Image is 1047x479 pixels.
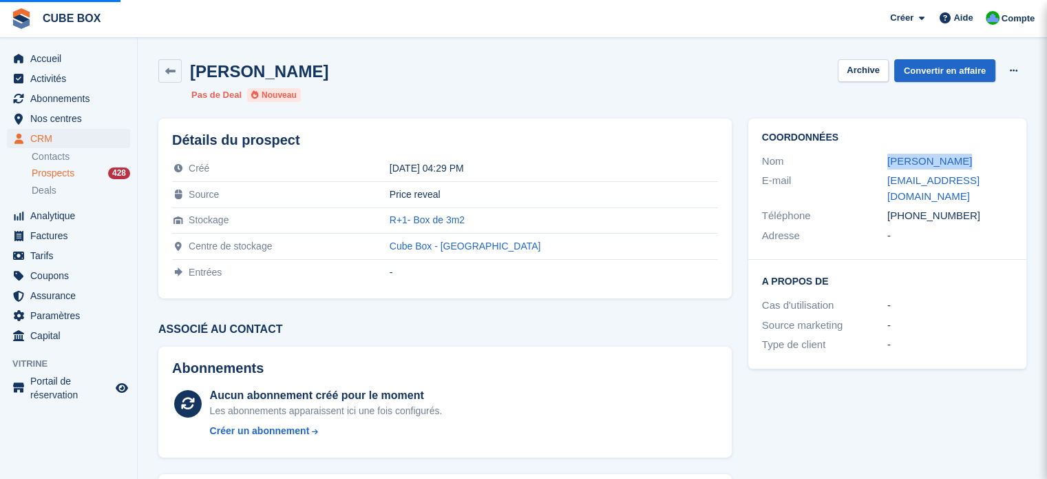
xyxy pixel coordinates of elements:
a: menu [7,374,130,402]
div: Les abonnements apparaissent ici une fois configurés. [210,404,443,418]
span: Assurance [30,286,113,305]
span: Compte [1002,12,1035,26]
h2: A propos de [762,274,1013,287]
a: Deals [32,183,130,198]
span: Coupons [30,266,113,285]
div: [DATE] 04:29 PM [390,163,718,174]
div: Aucun abonnement créé pour le moment [210,387,443,404]
div: - [887,298,1013,314]
a: menu [7,326,130,345]
a: menu [7,226,130,245]
a: menu [7,129,130,148]
img: Cube Box [986,11,1000,25]
span: Deals [32,184,56,197]
h2: Détails du prospect [172,132,718,148]
a: CUBE BOX [37,7,106,30]
a: Cube Box - [GEOGRAPHIC_DATA] [390,241,541,252]
a: menu [7,286,130,305]
div: Créer un abonnement [210,424,310,438]
a: Créer un abonnement [210,424,443,438]
a: Convertir en affaire [894,59,995,82]
div: Type de client [762,337,887,353]
a: menu [7,206,130,225]
h3: Associé au contact [158,323,732,336]
a: Contacts [32,150,130,163]
div: Nom [762,154,887,170]
span: Créer [890,11,913,25]
div: Source marketing [762,318,887,334]
span: Créé [189,163,209,174]
div: - [887,337,1013,353]
span: Accueil [30,49,113,68]
button: Archive [838,59,889,82]
div: Téléphone [762,208,887,224]
span: Vitrine [12,357,137,371]
a: menu [7,109,130,128]
span: Portail de réservation [30,374,113,402]
h2: [PERSON_NAME] [190,62,328,81]
span: Aide [953,11,973,25]
span: Tarifs [30,246,113,265]
div: Price reveal [390,189,718,200]
span: Activités [30,69,113,88]
span: Entrées [189,267,222,278]
a: menu [7,69,130,88]
div: - [390,267,718,278]
span: Prospects [32,167,74,180]
h2: Coordonnées [762,132,1013,143]
a: Prospects 428 [32,166,130,181]
a: [PERSON_NAME] [887,155,972,167]
a: menu [7,266,130,285]
a: [EMAIL_ADDRESS][DOMAIN_NAME] [887,174,980,202]
a: menu [7,306,130,325]
span: Paramètres [30,306,113,325]
div: Cas d'utilisation [762,298,887,314]
div: E-mail [762,173,887,204]
h2: Abonnements [172,360,718,376]
div: 428 [108,167,130,179]
li: Pas de Deal [191,88,242,102]
a: menu [7,89,130,108]
a: Boutique d'aperçu [114,380,130,396]
a: R+1- Box de 3m2 [390,214,465,225]
span: Nos centres [30,109,113,128]
span: Factures [30,226,113,245]
span: Source [189,189,219,200]
span: Analytique [30,206,113,225]
span: Capital [30,326,113,345]
span: Stockage [189,214,229,225]
a: menu [7,246,130,265]
li: Nouveau [247,88,301,102]
span: Abonnements [30,89,113,108]
div: [PHONE_NUMBER] [887,208,1013,224]
div: - [887,318,1013,334]
img: stora-icon-8386f47178a22dfd0bd8f6a31ec36ba5ce8667c1dd55bd0f319d3a0aa187defe.svg [11,8,32,29]
div: Adresse [762,228,887,244]
div: - [887,228,1013,244]
a: menu [7,49,130,68]
span: CRM [30,129,113,148]
span: Centre de stockage [189,241,272,252]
